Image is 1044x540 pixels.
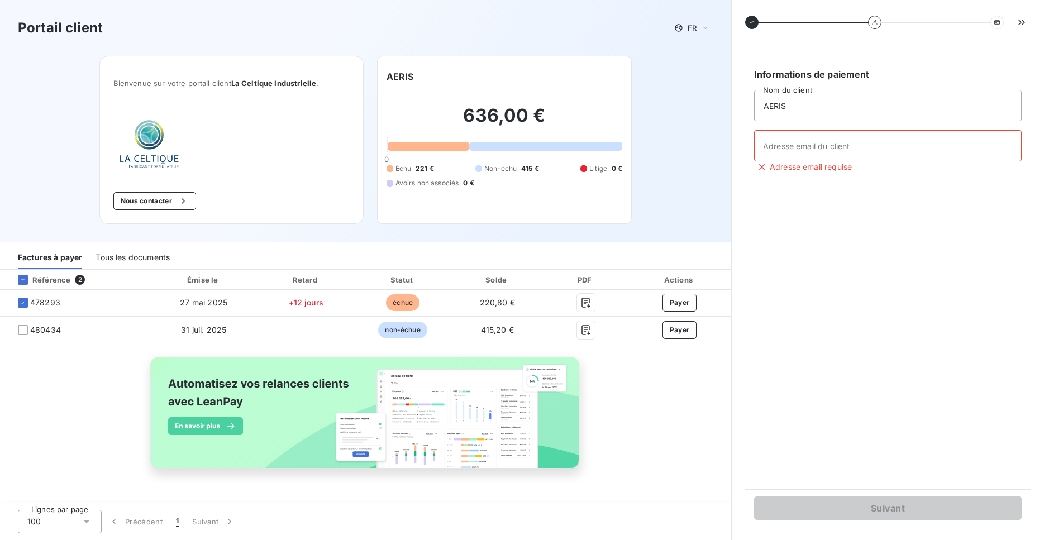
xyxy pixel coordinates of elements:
span: 220,80 € [480,298,515,307]
span: 2 [75,275,85,285]
div: Tous les documents [96,246,170,269]
span: 0 € [463,178,474,188]
span: 415,20 € [481,325,514,334]
h6: AERIS [387,70,414,83]
button: Suivant [754,496,1022,520]
span: Bienvenue sur votre portail client . [113,79,350,88]
input: placeholder [754,130,1022,161]
span: 478293 [30,297,60,308]
button: Nous contacter [113,192,196,210]
div: PDF [546,274,626,285]
button: Suivant [185,510,242,533]
div: Factures à payer [18,246,82,269]
div: Actions [630,274,729,285]
span: 27 mai 2025 [180,298,227,307]
h2: 636,00 € [387,104,623,138]
span: 0 [384,155,389,164]
span: Adresse email requise [770,161,852,173]
button: 1 [169,510,185,533]
span: 31 juil. 2025 [181,325,226,334]
span: 100 [27,516,41,527]
span: Échu [395,164,412,174]
div: Référence [9,275,70,285]
span: non-échue [378,322,427,338]
span: FR [688,23,697,32]
button: Payer [662,294,697,312]
span: 1 [176,516,179,527]
img: Company logo [113,114,185,174]
span: 415 € [521,164,539,174]
h6: Informations de paiement [754,68,1022,81]
div: Solde [453,274,542,285]
button: Précédent [102,510,169,533]
div: Retard [259,274,352,285]
span: Non-échu [484,164,517,174]
input: placeholder [754,90,1022,121]
span: Litige [589,164,607,174]
span: +12 jours [289,298,323,307]
div: Statut [357,274,448,285]
span: 0 € [612,164,622,174]
span: échue [386,294,419,311]
img: banner [140,350,592,488]
div: Émise le [152,274,255,285]
span: La Celtique Industrielle [231,79,317,88]
span: 221 € [416,164,434,174]
span: Avoirs non associés [395,178,459,188]
span: 480434 [30,324,61,336]
button: Payer [662,321,697,339]
h3: Portail client [18,18,103,38]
